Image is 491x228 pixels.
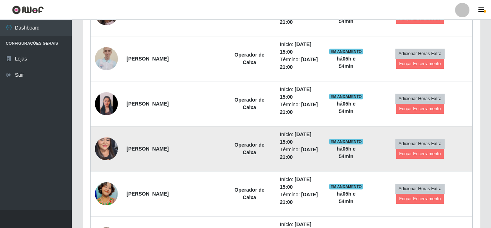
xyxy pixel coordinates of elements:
[395,94,445,104] button: Adicionar Horas Extra
[337,11,355,24] strong: há 05 h e 54 min
[95,92,118,115] img: 1691592302153.jpeg
[337,101,355,114] strong: há 05 h e 54 min
[329,139,363,144] span: EM ANDAMENTO
[234,187,264,200] strong: Operador de Caixa
[337,191,355,204] strong: há 05 h e 54 min
[280,191,320,206] li: Término:
[329,94,363,99] span: EM ANDAMENTO
[280,176,312,190] time: [DATE] 15:00
[280,86,312,100] time: [DATE] 15:00
[280,101,320,116] li: Término:
[280,41,320,56] li: Início:
[396,104,444,114] button: Forçar Encerramento
[234,97,264,110] strong: Operador de Caixa
[127,191,169,197] strong: [PERSON_NAME]
[395,184,445,194] button: Adicionar Horas Extra
[280,86,320,101] li: Início:
[95,124,118,174] img: 1750900029799.jpeg
[395,49,445,59] button: Adicionar Horas Extra
[127,56,169,62] strong: [PERSON_NAME]
[329,49,363,54] span: EM ANDAMENTO
[395,139,445,149] button: Adicionar Horas Extra
[127,146,169,152] strong: [PERSON_NAME]
[234,142,264,155] strong: Operador de Caixa
[396,194,444,204] button: Forçar Encerramento
[280,131,312,145] time: [DATE] 15:00
[127,101,169,107] strong: [PERSON_NAME]
[329,184,363,189] span: EM ANDAMENTO
[95,43,118,74] img: 1672088363054.jpeg
[337,56,355,69] strong: há 05 h e 54 min
[280,176,320,191] li: Início:
[396,59,444,69] button: Forçar Encerramento
[337,146,355,159] strong: há 05 h e 54 min
[280,41,312,55] time: [DATE] 15:00
[280,146,320,161] li: Término:
[396,149,444,159] button: Forçar Encerramento
[280,131,320,146] li: Início:
[95,173,118,214] img: 1756388757354.jpeg
[234,52,264,65] strong: Operador de Caixa
[12,5,44,14] img: CoreUI Logo
[280,56,320,71] li: Término:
